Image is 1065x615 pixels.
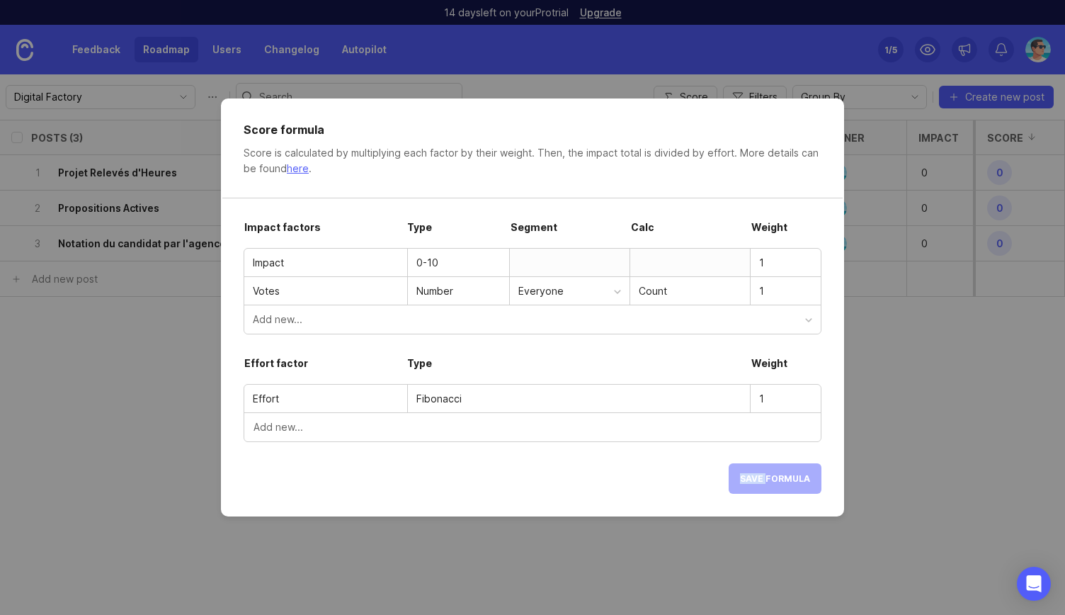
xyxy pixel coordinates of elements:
[639,283,741,299] div: Count
[244,356,406,384] div: Effort factor
[244,145,821,176] div: Score is calculated by multiplying each factor by their weight. Then, the impact total is divided...
[510,220,630,248] div: Segment
[408,283,462,299] div: Number
[416,255,501,271] div: 0-10
[254,420,303,434] span: Add new...
[1017,567,1051,601] div: Open Intercom Messenger
[287,162,309,174] a: here
[244,220,406,248] div: Impact factors
[518,283,614,299] div: Everyone
[244,413,821,441] button: Add new...
[416,391,741,407] div: Fibonacci
[751,220,821,248] div: Weight
[751,356,821,384] div: Weight
[244,121,821,138] div: Score formula
[253,312,805,327] div: Add new...
[406,356,751,384] div: Type
[406,220,510,248] div: Type
[630,220,751,248] div: Calc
